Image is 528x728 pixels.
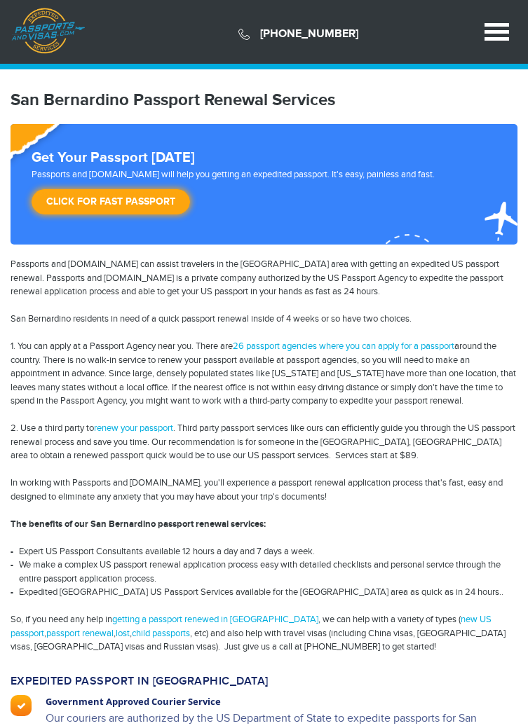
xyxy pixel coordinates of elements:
[11,340,517,408] p: 1. You can apply at a Passport Agency near you. There are around the country. There is no walk-in...
[46,695,494,709] h3: Government Approved Courier Service
[46,628,114,639] a: passport renewal
[233,341,454,352] a: 26 passport agencies where you can apply for a passport
[26,168,502,221] div: Passports and [DOMAIN_NAME] will help you getting an expedited passport. It's easy, painless and ...
[11,545,517,559] li: Expert US Passport Consultants available 12 hours a day and 7 days a week.
[11,422,517,463] p: 2. Use a third party to . Third party passport services like ours can efficiently guide you throu...
[32,149,195,166] strong: Get Your Passport [DATE]
[32,189,190,214] a: Click for Fast Passport
[11,613,517,654] p: So, if you need any help in , we can help with a variety of types ( , , , , etc) and also help wi...
[11,476,517,504] p: In working with Passports and [DOMAIN_NAME], you'll experience a passport renewal application pro...
[11,90,517,111] h1: San Bernardino Passport Renewal Services
[11,8,85,57] a: Passports & [DOMAIN_NAME]
[260,27,358,41] a: [PHONE_NUMBER]
[11,675,494,688] h2: Expedited passport in [GEOGRAPHIC_DATA]
[94,423,173,434] a: renew your passport
[11,586,517,600] li: Expedited [GEOGRAPHIC_DATA] US Passport Services available for the [GEOGRAPHIC_DATA] area as quic...
[11,614,492,639] a: new US passport
[11,518,266,530] strong: The benefits of our San Bernardino passport renewal services:
[116,628,130,639] a: lost
[11,258,517,299] p: Passports and [DOMAIN_NAME] can assist travelers in the [GEOGRAPHIC_DATA] area with getting an ex...
[11,313,517,327] p: San Bernardino residents in need of a quick passport renewal inside of 4 weeks or so have two cho...
[112,614,318,625] a: getting a passport renewed in [GEOGRAPHIC_DATA]
[11,558,517,586] li: We make a complex US passport renewal application process easy with detailed checklists and perso...
[132,628,190,639] a: child passports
